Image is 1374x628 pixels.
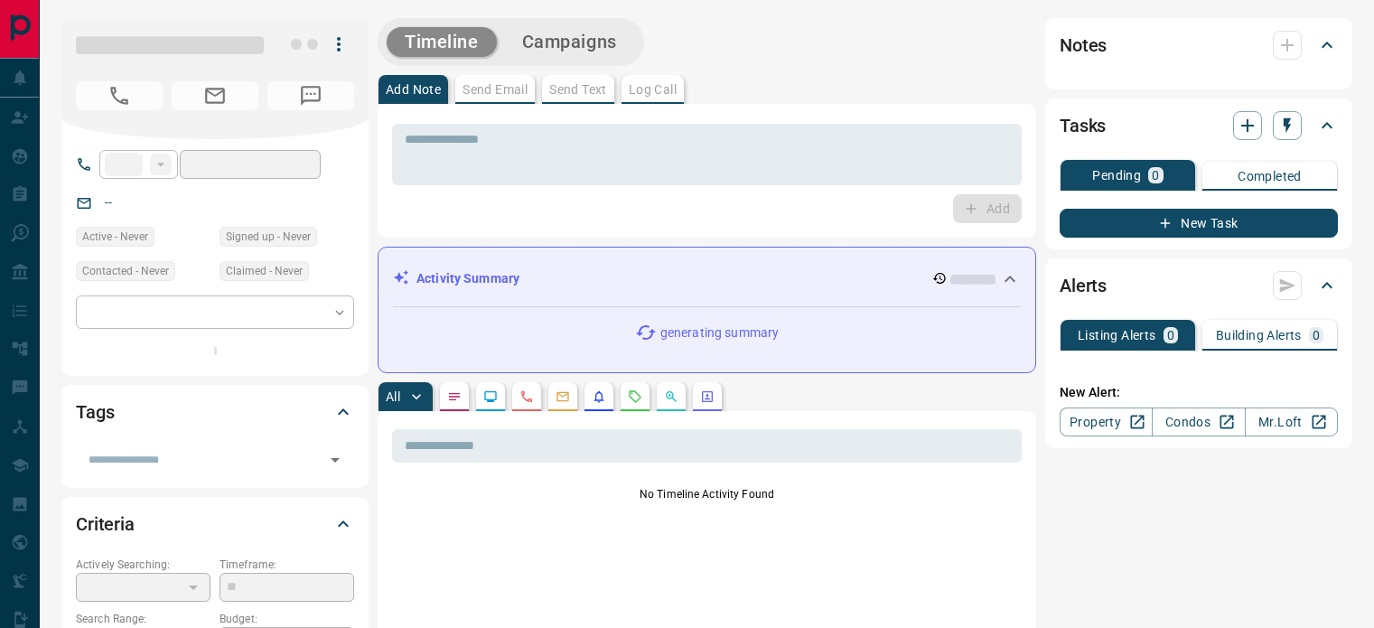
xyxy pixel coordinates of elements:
[1060,23,1338,67] div: Notes
[172,81,258,110] span: No Email
[447,389,462,404] svg: Notes
[1167,329,1174,342] p: 0
[700,389,715,404] svg: Agent Actions
[105,195,112,210] a: --
[386,390,400,403] p: All
[592,389,606,404] svg: Listing Alerts
[660,323,779,342] p: generating summary
[1092,169,1141,182] p: Pending
[1060,31,1107,60] h2: Notes
[76,390,354,434] div: Tags
[1060,209,1338,238] button: New Task
[82,262,169,280] span: Contacted - Never
[387,27,497,57] button: Timeline
[267,81,354,110] span: No Number
[220,611,354,627] p: Budget:
[82,228,148,246] span: Active - Never
[556,389,570,404] svg: Emails
[76,502,354,546] div: Criteria
[220,557,354,573] p: Timeframe:
[76,398,114,426] h2: Tags
[1060,111,1106,140] h2: Tasks
[416,269,519,288] p: Activity Summary
[76,557,210,573] p: Actively Searching:
[1216,329,1302,342] p: Building Alerts
[1313,329,1320,342] p: 0
[76,81,163,110] span: No Number
[1152,408,1245,436] a: Condos
[393,262,1021,295] div: Activity Summary
[1060,383,1338,402] p: New Alert:
[76,510,135,539] h2: Criteria
[226,228,311,246] span: Signed up - Never
[392,486,1022,502] p: No Timeline Activity Found
[1060,271,1107,300] h2: Alerts
[1152,169,1159,182] p: 0
[1060,264,1338,307] div: Alerts
[1060,408,1153,436] a: Property
[1238,170,1302,183] p: Completed
[1078,329,1156,342] p: Listing Alerts
[322,447,348,473] button: Open
[628,389,642,404] svg: Requests
[76,611,210,627] p: Search Range:
[664,389,678,404] svg: Opportunities
[226,262,303,280] span: Claimed - Never
[519,389,534,404] svg: Calls
[483,389,498,404] svg: Lead Browsing Activity
[1245,408,1338,436] a: Mr.Loft
[386,83,441,96] p: Add Note
[1060,104,1338,147] div: Tasks
[504,27,635,57] button: Campaigns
